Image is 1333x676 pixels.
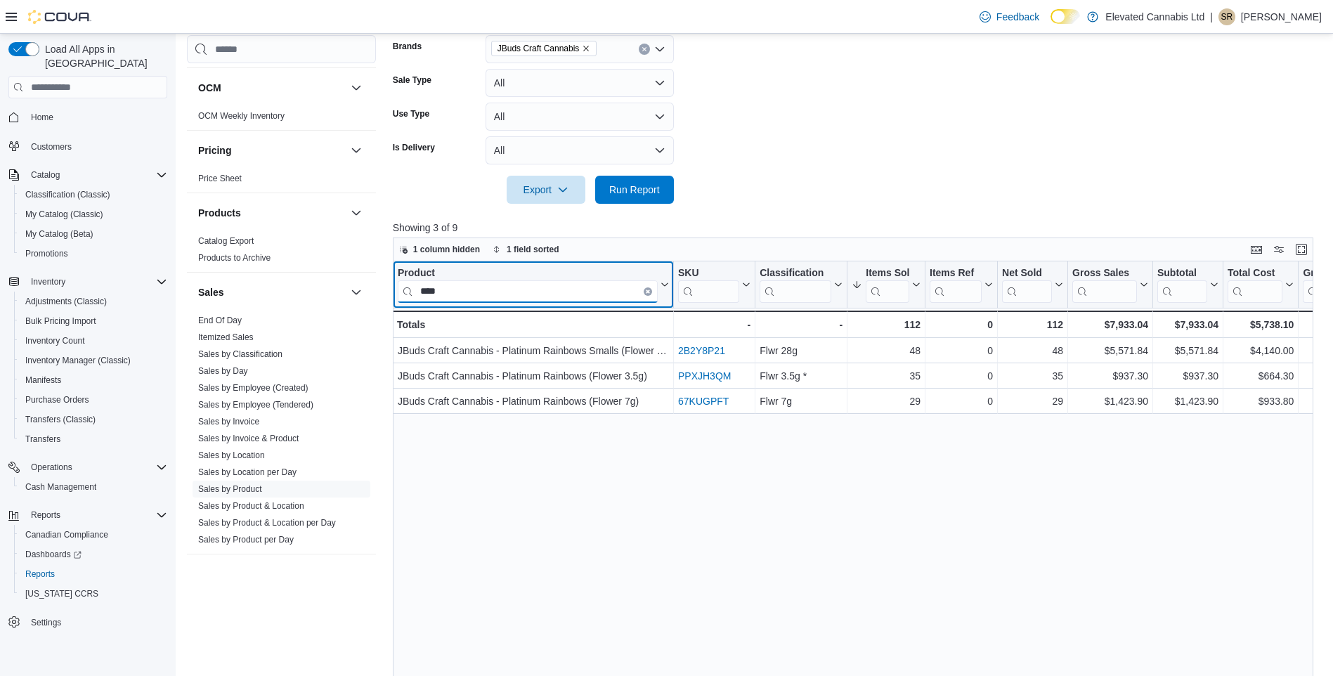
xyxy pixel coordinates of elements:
div: 0 [930,368,993,384]
span: Cash Management [20,479,167,495]
span: Transfers [25,434,60,445]
span: JBuds Craft Cannabis [498,41,580,56]
div: Items Sold [866,267,909,303]
span: Home [31,112,53,123]
span: Classification (Classic) [20,186,167,203]
a: Bulk Pricing Import [20,313,102,330]
button: SKU [678,267,750,303]
span: Price Sheet [198,173,242,184]
a: My Catalog (Classic) [20,206,109,223]
button: Bulk Pricing Import [14,311,173,331]
div: Gross Sales [1072,267,1137,280]
div: Classification [760,267,831,280]
span: Dark Mode [1051,24,1051,25]
span: Manifests [25,375,61,386]
span: Dashboards [20,546,167,563]
button: Net Sold [1002,267,1063,303]
div: 0 [930,393,993,410]
span: Bulk Pricing Import [25,316,96,327]
div: Total Cost [1228,267,1282,280]
span: Catalog [25,167,167,183]
div: Subtotal [1157,267,1207,303]
span: Dashboards [25,549,82,560]
label: Use Type [393,108,429,119]
p: | [1210,8,1213,25]
span: Bulk Pricing Import [20,313,167,330]
a: [US_STATE] CCRS [20,585,104,602]
span: Reports [25,568,55,580]
button: Reports [3,505,173,525]
h3: Pricing [198,143,231,157]
button: Catalog [25,167,65,183]
button: Reports [14,564,173,584]
div: Product [398,267,658,303]
button: Inventory Manager (Classic) [14,351,173,370]
button: Display options [1270,241,1287,258]
a: Manifests [20,372,67,389]
span: Classification (Classic) [25,189,110,200]
div: Items Ref [930,267,982,280]
div: Pricing [187,170,376,193]
span: Catalog Export [198,235,254,247]
div: Totals [397,316,669,333]
div: $937.30 [1072,368,1148,384]
span: Inventory [31,276,65,287]
h3: Products [198,206,241,220]
span: Catalog [31,169,60,181]
button: Products [348,204,365,221]
span: Transfers [20,431,167,448]
span: Run Report [609,183,660,197]
button: Classification [760,267,843,303]
span: SR [1221,8,1233,25]
span: Sales by Location per Day [198,467,297,478]
span: Sales by Classification [198,349,282,360]
button: Clear input [639,44,650,55]
div: Items Sold [866,267,909,280]
div: JBuds Craft Cannabis - Platinum Rainbows (Flower 3.5g) [398,368,669,384]
button: Items Sold [852,267,921,303]
p: Elevated Cannabis Ltd [1105,8,1204,25]
button: Transfers (Classic) [14,410,173,429]
div: 35 [852,368,921,384]
a: Sales by Product & Location per Day [198,518,336,528]
div: $937.30 [1157,368,1218,384]
a: Customers [25,138,77,155]
div: 29 [1002,393,1063,410]
div: Product [398,267,658,280]
a: Sales by Invoice & Product [198,434,299,443]
p: Showing 3 of 9 [393,221,1323,235]
a: Sales by Employee (Created) [198,383,308,393]
button: ProductClear input [398,267,669,303]
span: Purchase Orders [25,394,89,405]
button: Products [198,206,345,220]
div: Total Cost [1228,267,1282,303]
button: Inventory Count [14,331,173,351]
button: Sales [198,285,345,299]
div: OCM [187,108,376,130]
button: Sales [348,284,365,301]
span: Export [515,176,577,204]
button: Export [507,176,585,204]
span: Promotions [25,248,68,259]
button: OCM [198,81,345,95]
a: Inventory Count [20,332,91,349]
a: Dashboards [14,545,173,564]
a: Sales by Classification [198,349,282,359]
span: [US_STATE] CCRS [25,588,98,599]
span: My Catalog (Classic) [20,206,167,223]
h3: Sales [198,285,224,299]
a: Cash Management [20,479,102,495]
span: 1 field sorted [507,244,559,255]
span: Purchase Orders [20,391,167,408]
button: Pricing [198,143,345,157]
span: My Catalog (Beta) [20,226,167,242]
span: Inventory [25,273,167,290]
a: OCM Weekly Inventory [198,111,285,121]
a: 67KUGPFT [678,396,729,407]
span: Adjustments (Classic) [25,296,107,307]
button: 1 field sorted [487,241,565,258]
a: Feedback [974,3,1045,31]
div: $5,738.10 [1228,316,1294,333]
div: $664.30 [1228,368,1294,384]
span: Sales by Product & Location per Day [198,517,336,528]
